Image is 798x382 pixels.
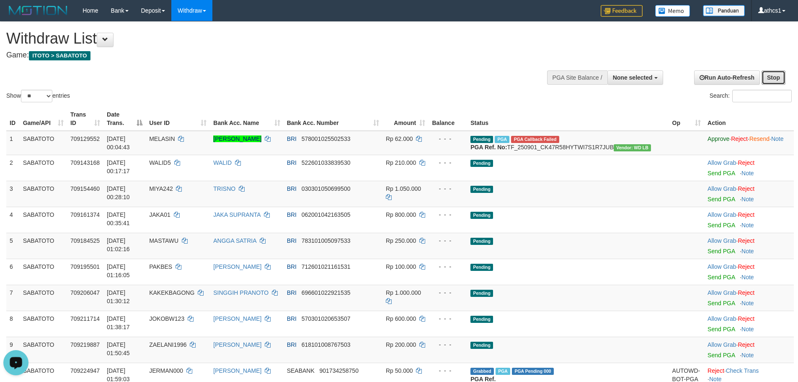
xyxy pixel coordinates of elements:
span: BRI [287,289,297,296]
a: Run Auto-Refresh [694,70,760,85]
td: SABATOTO [20,311,67,337]
span: KAKEKBAGONG [149,289,194,296]
span: 709219887 [70,341,100,348]
label: Show entries [6,90,70,102]
a: Note [741,196,754,203]
span: 709184525 [70,237,100,244]
a: Allow Grab [708,263,736,270]
a: Send PGA [708,196,735,203]
span: JOKOBW123 [149,315,184,322]
span: BRI [287,159,297,166]
span: [DATE] 00:04:43 [107,135,130,151]
span: 709224947 [70,367,100,374]
span: · [708,315,738,322]
span: Pending [470,160,493,167]
span: Rp 1.050.000 [386,185,421,192]
h4: Game: [6,51,524,60]
span: Pending [470,342,493,349]
th: Status [467,107,669,131]
button: None selected [607,70,663,85]
td: SABATOTO [20,337,67,363]
span: PGA Pending [512,368,554,375]
a: Send PGA [708,326,735,333]
span: Copy 783101005097533 to clipboard [302,237,351,244]
span: BRI [287,263,297,270]
select: Showentries [21,90,52,102]
th: Action [704,107,794,131]
span: MELASIN [149,135,175,142]
img: Button%20Memo.svg [655,5,690,17]
span: · [708,159,738,166]
span: [DATE] 01:02:16 [107,237,130,252]
td: SABATOTO [20,285,67,311]
span: [DATE] 01:30:12 [107,289,130,304]
span: Copy 030301050699500 to clipboard [302,185,351,192]
span: 709206047 [70,289,100,296]
td: 8 [6,311,20,337]
td: SABATOTO [20,259,67,285]
a: [PERSON_NAME] [213,367,261,374]
a: Reject [738,237,754,244]
span: BRI [287,237,297,244]
a: [PERSON_NAME] [213,135,261,142]
a: Send PGA [708,248,735,255]
a: Note [741,300,754,307]
a: SINGGIH PRANOTO [213,289,269,296]
span: Copy 712601021161531 to clipboard [302,263,351,270]
a: Note [741,274,754,281]
span: Copy 062001042163505 to clipboard [302,211,351,218]
span: WALID5 [149,159,171,166]
span: PGA Error [511,136,559,143]
td: 1 [6,131,20,155]
a: Send PGA [708,222,735,229]
a: Note [741,222,754,229]
a: Allow Grab [708,159,736,166]
td: · · · [704,131,794,155]
td: · [704,207,794,233]
span: 709154460 [70,185,100,192]
td: · [704,337,794,363]
span: · [708,237,738,244]
a: Reject [738,185,754,192]
td: 5 [6,233,20,259]
a: Note [741,248,754,255]
th: Amount: activate to sort column ascending [382,107,429,131]
td: · [704,233,794,259]
span: Copy 696601022921535 to clipboard [302,289,351,296]
a: Allow Grab [708,289,736,296]
span: Pending [470,186,493,193]
div: - - - [432,366,464,375]
span: Copy 578001025502533 to clipboard [302,135,351,142]
span: [DATE] 01:38:17 [107,315,130,330]
th: Op: activate to sort column ascending [669,107,705,131]
span: ZAELANI1996 [149,341,187,348]
div: - - - [432,210,464,219]
span: Copy 618101008767503 to clipboard [302,341,351,348]
a: Note [741,352,754,359]
td: · [704,155,794,181]
span: · [708,263,738,270]
span: Marked by athcs1 [496,368,510,375]
span: 709143168 [70,159,100,166]
span: 709195501 [70,263,100,270]
span: Pending [470,290,493,297]
td: SABATOTO [20,155,67,181]
a: TRISNO [213,185,235,192]
span: Rp 210.000 [386,159,416,166]
span: 709161374 [70,211,100,218]
span: PAKBES [149,263,172,270]
span: Copy 901734258750 to clipboard [319,367,358,374]
span: Copy 522601033839530 to clipboard [302,159,351,166]
span: Rp 100.000 [386,263,416,270]
span: Rp 1.000.000 [386,289,421,296]
span: Copy 570301020653507 to clipboard [302,315,351,322]
span: Rp 62.000 [386,135,413,142]
td: · [704,311,794,337]
span: [DATE] 01:16:05 [107,263,130,278]
th: Trans ID: activate to sort column ascending [67,107,103,131]
span: · [708,289,738,296]
div: - - - [432,288,464,297]
span: None selected [613,74,653,81]
span: [DATE] 00:28:10 [107,185,130,200]
span: BRI [287,211,297,218]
